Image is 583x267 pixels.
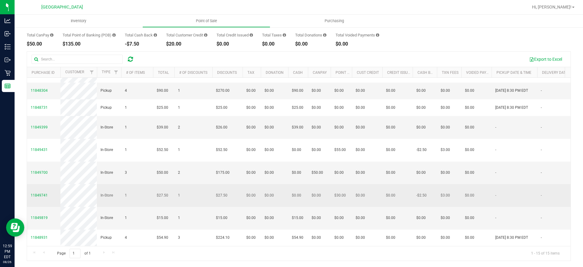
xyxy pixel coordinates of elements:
[270,15,398,27] a: Purchasing
[356,105,365,111] span: $0.00
[31,88,48,93] span: 11848304
[441,125,450,130] span: $0.00
[264,125,274,130] span: $0.00
[292,215,303,221] span: $15.00
[264,170,274,176] span: $0.00
[376,33,379,37] i: Sum of all voided payment transaction amounts, excluding tips and transaction fees, for all purch...
[31,216,48,220] span: 11849819
[111,67,121,77] a: Filter
[101,125,113,130] span: In-Store
[216,193,227,198] span: $27.50
[246,88,256,94] span: $0.00
[178,235,180,241] span: 3
[442,70,459,75] a: Txn Fees
[292,147,301,153] span: $0.00
[416,105,426,111] span: $0.00
[312,235,321,241] span: $0.00
[336,70,379,75] a: Point of Banking (POB)
[336,33,379,37] div: Total Voided Payments
[52,249,96,258] span: Page of 1
[316,18,352,24] span: Purchasing
[217,70,237,75] a: Discounts
[532,5,571,9] span: Hi, [PERSON_NAME]!
[495,105,528,111] span: [DATE] 8:30 PM EDT
[386,125,395,130] span: $0.00
[465,170,474,176] span: $0.00
[416,125,426,130] span: $0.00
[178,215,180,221] span: 1
[125,147,127,153] span: 1
[101,193,113,198] span: In-Store
[441,170,450,176] span: $0.00
[264,235,274,241] span: $0.00
[179,70,207,75] a: # of Discounts
[525,54,566,64] button: Export to Excel
[416,215,426,221] span: $0.00
[157,170,168,176] span: $50.00
[27,33,53,37] div: Total CanPay
[31,193,48,197] span: 11849741
[216,105,227,111] span: $25.00
[125,170,127,176] span: 3
[157,125,168,130] span: $39.00
[465,193,474,198] span: $0.00
[157,88,168,94] span: $90.00
[334,215,344,221] span: $0.00
[216,235,230,241] span: $224.10
[178,125,180,130] span: 2
[125,105,127,111] span: 1
[323,33,326,37] i: Sum of all round-up-to-next-dollar total price adjustments for all purchases in the date range.
[334,105,344,111] span: $0.00
[334,170,344,176] span: $0.00
[31,148,48,152] span: 11849431
[204,33,207,37] i: Sum of the successful, non-voided payments using account credit for all purchases in the date range.
[312,215,321,221] span: $0.00
[386,215,395,221] span: $0.00
[441,88,450,94] span: $0.00
[416,88,426,94] span: $0.00
[31,235,48,240] span: 11848931
[178,147,180,153] span: 1
[264,193,274,198] span: $0.00
[465,147,474,153] span: $0.00
[5,44,11,50] inline-svg: Inventory
[31,105,48,110] span: 11848731
[334,193,346,198] span: $30.00
[495,235,528,241] span: [DATE] 8:30 PM EDT
[386,105,395,111] span: $0.00
[334,125,344,130] span: $0.00
[70,249,80,258] input: 1
[357,70,379,75] a: Cust Credit
[441,147,450,153] span: $3.00
[495,193,496,198] span: -
[495,147,496,153] span: -
[158,70,169,75] a: Total
[387,70,412,75] a: Credit Issued
[166,42,207,46] div: $20.00
[246,193,256,198] span: $0.00
[292,235,303,241] span: $54.90
[334,235,344,241] span: $0.00
[495,125,496,130] span: -
[142,15,270,27] a: Point of Sale
[216,215,227,221] span: $15.00
[496,70,531,75] a: Pickup Date & Time
[157,105,168,111] span: $25.00
[250,33,253,37] i: Sum of all account credit issued for all refunds from returned purchases in the date range.
[336,42,379,46] div: $0.00
[3,243,12,260] p: 12:59 PM EDT
[313,70,327,75] a: CanPay
[465,105,474,111] span: $0.00
[216,88,230,94] span: $270.00
[356,125,365,130] span: $0.00
[3,260,12,264] p: 08/26
[418,70,438,75] a: Cash Back
[101,147,113,153] span: In-Store
[312,147,321,153] span: $0.00
[157,193,168,198] span: $27.50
